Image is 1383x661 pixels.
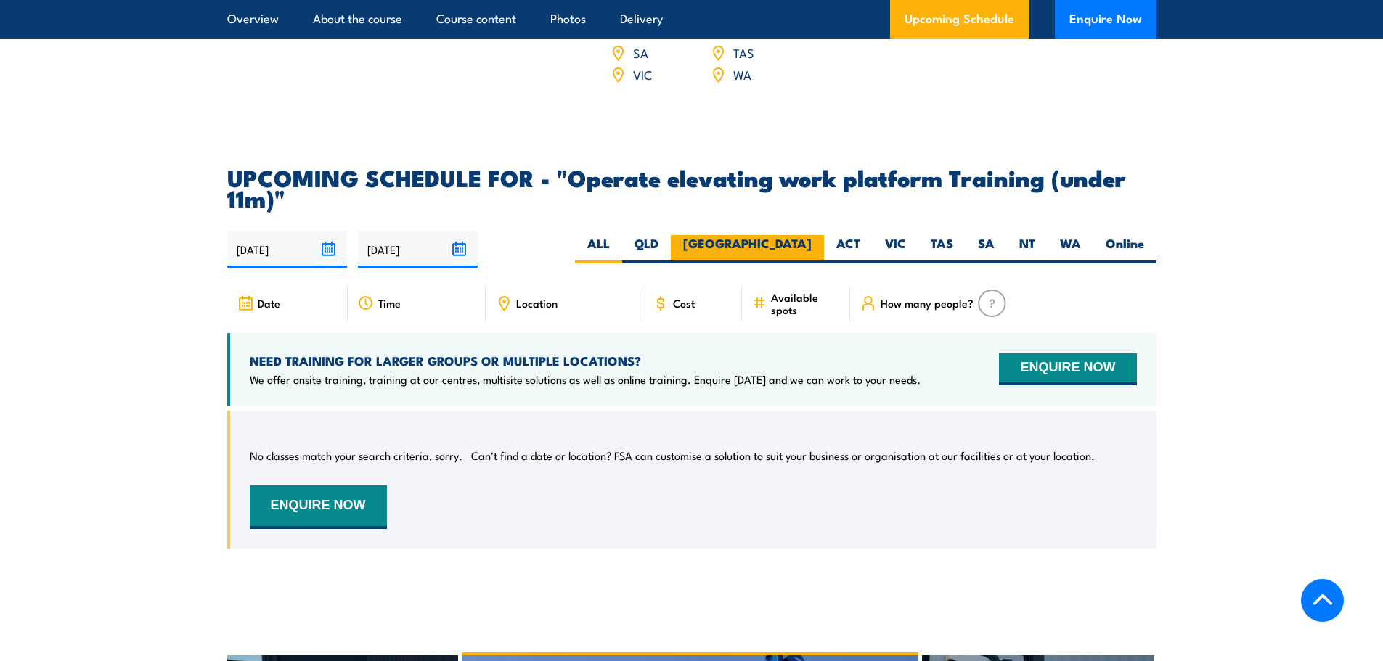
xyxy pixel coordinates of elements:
h4: NEED TRAINING FOR LARGER GROUPS OR MULTIPLE LOCATIONS? [250,353,921,369]
h2: UPCOMING SCHEDULE FOR - "Operate elevating work platform Training (under 11m)" [227,167,1156,208]
button: ENQUIRE NOW [999,353,1136,385]
p: No classes match your search criteria, sorry. [250,448,462,463]
button: ENQUIRE NOW [250,485,387,529]
p: We offer onsite training, training at our centres, multisite solutions as well as online training... [250,372,921,387]
input: To date [358,231,478,268]
label: ALL [575,235,622,263]
span: Cost [673,297,695,309]
span: Date [258,297,280,309]
label: VIC [873,235,918,263]
label: ACT [824,235,873,263]
span: Location [516,297,558,309]
span: Time [378,297,401,309]
label: TAS [918,235,966,263]
a: SA [633,44,648,61]
a: TAS [733,44,754,61]
span: Available spots [771,291,840,316]
input: From date [227,231,347,268]
a: WA [733,65,751,83]
span: How many people? [881,297,974,309]
p: Can’t find a date or location? FSA can customise a solution to suit your business or organisation... [471,448,1095,463]
label: [GEOGRAPHIC_DATA] [671,235,824,263]
label: WA [1048,235,1093,263]
label: NT [1007,235,1048,263]
label: QLD [622,235,671,263]
label: SA [966,235,1007,263]
a: VIC [633,65,652,83]
label: Online [1093,235,1156,263]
